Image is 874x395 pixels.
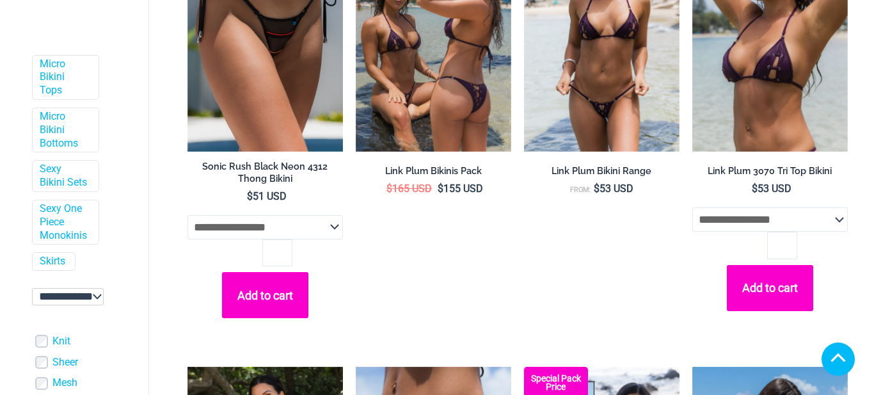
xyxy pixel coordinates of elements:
a: Sonic Rush Black Neon 4312 Thong Bikini [187,161,343,189]
bdi: 165 USD [386,182,432,195]
button: Add to cart [727,265,814,311]
a: Sexy One Piece Monokinis [40,202,89,242]
span: From: [570,186,591,194]
input: Product quantity [262,239,292,266]
a: Link Plum Bikinis Pack [356,165,511,182]
span: $ [386,182,392,195]
bdi: 53 USD [752,182,791,195]
a: Skirts [40,255,65,268]
h2: Link Plum Bikinis Pack [356,165,511,177]
input: Product quantity [767,232,797,259]
button: Add to cart [222,272,309,318]
a: Micro Bikini Tops [40,58,89,97]
a: Sheer [52,356,78,369]
h2: Sonic Rush Black Neon 4312 Thong Bikini [187,161,343,184]
h2: Link Plum 3070 Tri Top Bikini [692,165,848,177]
a: Knit [52,335,70,348]
a: Link Plum Bikini Range [524,165,679,182]
a: Micro Bikini Bottoms [40,110,89,150]
a: Sexy Bikini Sets [40,163,89,189]
span: $ [594,182,600,195]
h2: Link Plum Bikini Range [524,165,679,177]
span: $ [752,182,758,195]
span: $ [438,182,443,195]
select: wpc-taxonomy-pa_color-745982 [32,288,104,305]
a: Link Plum 3070 Tri Top Bikini [692,165,848,182]
bdi: 155 USD [438,182,483,195]
b: Special Pack Price [524,375,588,391]
bdi: 51 USD [247,190,287,202]
a: Mesh [52,376,77,390]
bdi: 53 USD [594,182,633,195]
span: $ [247,190,253,202]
